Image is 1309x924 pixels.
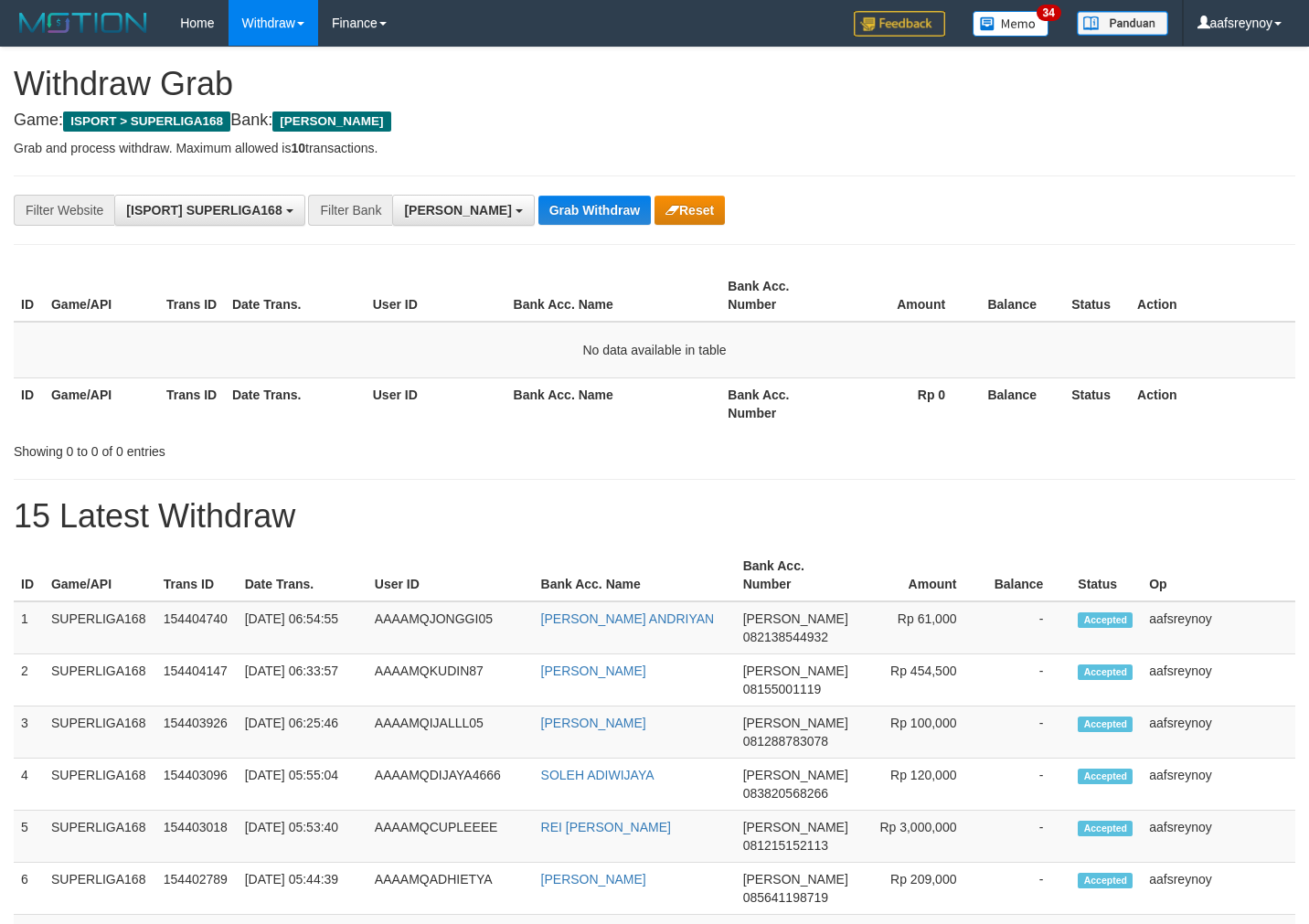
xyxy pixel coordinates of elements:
span: [ISPORT] SUPERLIGA168 [126,203,282,218]
div: Showing 0 to 0 of 0 entries [14,435,532,461]
h1: 15 Latest Withdraw [14,498,1295,535]
td: Rp 100,000 [856,706,984,759]
a: [PERSON_NAME] [541,664,646,678]
td: [DATE] 05:53:40 [238,811,367,863]
td: 1 [14,601,44,654]
span: Copy 081288783078 to clipboard [743,734,828,749]
span: Copy 085641198719 to clipboard [743,890,828,905]
button: Grab Withdraw [538,196,651,225]
td: AAAAMQIJALLL05 [367,706,534,759]
td: aafsreynoy [1142,811,1295,863]
th: ID [14,377,44,430]
td: Rp 454,500 [856,654,984,706]
td: AAAAMQDIJAYA4666 [367,759,534,811]
td: Rp 209,000 [856,863,984,915]
th: Status [1064,377,1130,430]
button: Reset [654,196,725,225]
th: Balance [973,270,1064,322]
img: MOTION_logo.png [14,9,153,37]
div: Filter Website [14,195,114,226]
span: [PERSON_NAME] [743,611,848,626]
h1: Withdraw Grab [14,66,1295,102]
th: User ID [367,549,534,601]
td: 2 [14,654,44,706]
span: [PERSON_NAME] [272,112,390,132]
span: 34 [1037,5,1061,21]
a: [PERSON_NAME] [541,716,646,730]
th: Trans ID [156,549,238,601]
th: Date Trans. [225,377,366,430]
th: ID [14,270,44,322]
div: Filter Bank [308,195,392,226]
td: AAAAMQADHIETYA [367,863,534,915]
button: [ISPORT] SUPERLIGA168 [114,195,304,226]
img: Feedback.jpg [854,11,945,37]
td: 154404147 [156,654,238,706]
th: Op [1142,549,1295,601]
th: Status [1064,270,1130,322]
td: 5 [14,811,44,863]
span: Copy 081215152113 to clipboard [743,838,828,853]
td: aafsreynoy [1142,759,1295,811]
th: Date Trans. [238,549,367,601]
td: AAAAMQKUDIN87 [367,654,534,706]
span: Accepted [1078,873,1133,888]
span: Copy 08155001119 to clipboard [743,682,822,696]
td: Rp 61,000 [856,601,984,654]
th: Amount [835,270,973,322]
td: 154404740 [156,601,238,654]
th: Bank Acc. Name [506,270,721,322]
td: [DATE] 06:54:55 [238,601,367,654]
span: [PERSON_NAME] [743,820,848,834]
th: Bank Acc. Name [506,377,721,430]
img: panduan.png [1077,11,1168,36]
td: Rp 3,000,000 [856,811,984,863]
td: 154403018 [156,811,238,863]
td: 154403926 [156,706,238,759]
td: - [984,863,1070,915]
span: Accepted [1078,717,1133,732]
td: AAAAMQCUPLEEEE [367,811,534,863]
img: Button%20Memo.svg [973,11,1049,37]
span: [PERSON_NAME] [404,203,511,218]
th: Game/API [44,549,156,601]
th: User ID [366,377,506,430]
th: Balance [984,549,1070,601]
span: [PERSON_NAME] [743,768,848,782]
td: 6 [14,863,44,915]
td: SUPERLIGA168 [44,811,156,863]
td: - [984,706,1070,759]
td: [DATE] 05:55:04 [238,759,367,811]
td: SUPERLIGA168 [44,863,156,915]
span: [PERSON_NAME] [743,716,848,730]
td: SUPERLIGA168 [44,654,156,706]
p: Grab and process withdraw. Maximum allowed is transactions. [14,139,1295,157]
th: Trans ID [159,377,225,430]
span: [PERSON_NAME] [743,872,848,887]
th: Action [1130,270,1295,322]
span: [PERSON_NAME] [743,664,848,678]
td: SUPERLIGA168 [44,759,156,811]
td: SUPERLIGA168 [44,706,156,759]
th: Bank Acc. Number [720,270,835,322]
button: [PERSON_NAME] [392,195,534,226]
a: REI [PERSON_NAME] [541,820,671,834]
th: Bank Acc. Name [534,549,736,601]
span: Accepted [1078,612,1133,628]
a: SOLEH ADIWIJAYA [541,768,654,782]
td: - [984,811,1070,863]
h4: Game: Bank: [14,112,1295,130]
a: [PERSON_NAME] ANDRIYAN [541,611,715,626]
td: aafsreynoy [1142,601,1295,654]
th: ID [14,549,44,601]
td: No data available in table [14,322,1295,378]
td: 154403096 [156,759,238,811]
th: Date Trans. [225,270,366,322]
td: 154402789 [156,863,238,915]
strong: 10 [291,141,305,155]
td: aafsreynoy [1142,706,1295,759]
th: Game/API [44,270,159,322]
span: Accepted [1078,664,1133,680]
td: [DATE] 05:44:39 [238,863,367,915]
td: aafsreynoy [1142,863,1295,915]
